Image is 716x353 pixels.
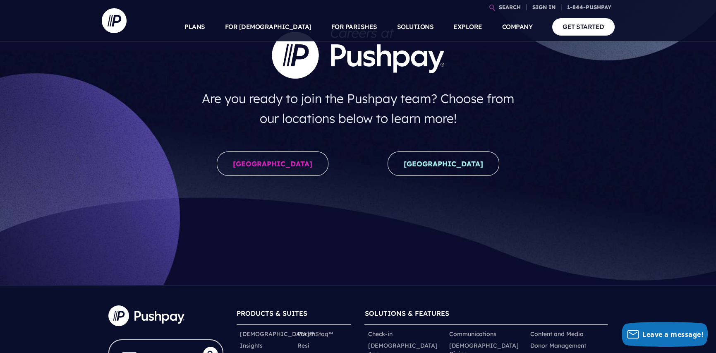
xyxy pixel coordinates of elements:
[642,330,704,339] span: Leave a message!
[449,330,496,338] a: Communications
[297,330,333,338] a: ParishStaq™
[368,330,392,338] a: Check-in
[184,12,205,41] a: PLANS
[530,330,583,338] a: Content and Media
[237,305,352,325] h6: PRODUCTS & SUITES
[364,305,608,325] h6: SOLUTIONS & FEATURES
[331,12,377,41] a: FOR PARISHES
[225,12,311,41] a: FOR [DEMOGRAPHIC_DATA]
[397,12,434,41] a: SOLUTIONS
[530,341,586,350] a: Donor Management
[622,322,708,347] button: Leave a message!
[388,151,499,176] a: [GEOGRAPHIC_DATA]
[502,12,533,41] a: COMPANY
[297,341,309,350] a: Resi
[453,12,482,41] a: EXPLORE
[552,18,615,35] a: GET STARTED
[240,341,263,350] a: Insights
[240,330,314,338] a: [DEMOGRAPHIC_DATA]™
[194,85,522,132] h4: Are you ready to join the Pushpay team? Choose from our locations below to learn more!
[217,151,328,176] a: [GEOGRAPHIC_DATA]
